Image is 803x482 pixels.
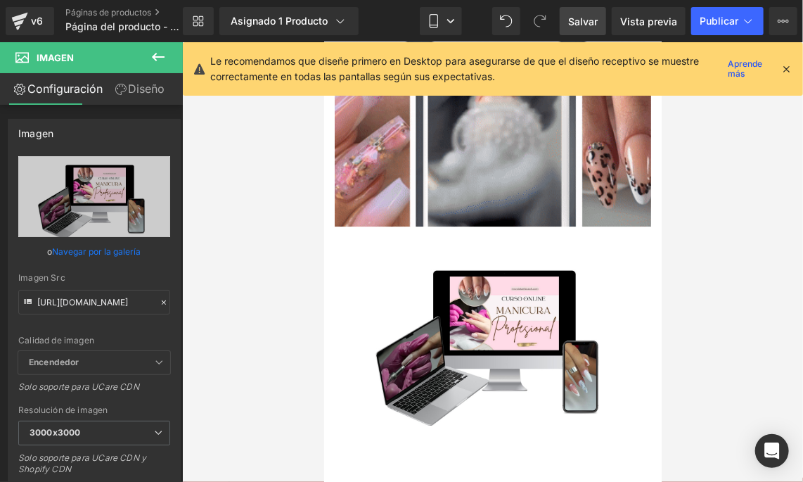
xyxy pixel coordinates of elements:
font: Configuración [27,82,103,96]
span: Salvar [568,14,598,29]
a: Navegar por la galería [53,239,141,264]
button: Publicar [691,7,764,35]
font: Diseño [129,82,165,96]
div: Abra Intercom Messenger [755,434,789,468]
div: Imagen [18,120,53,139]
a: Aprende más [723,61,769,77]
span: Página del producto - [DATE] 11:38:37 [65,21,179,32]
a: Vista previa [612,7,686,35]
a: Páginas de productos [65,7,206,18]
button: Undo [492,7,520,35]
input: Enlace [18,290,170,315]
a: Diseño [94,73,186,105]
a: v6 [6,7,54,35]
font: o [48,246,53,257]
b: Encendedor [29,357,79,367]
button: Redo [526,7,554,35]
button: More [769,7,797,35]
div: Resolución de imagen [18,405,170,415]
div: v6 [28,12,46,30]
span: Imagen [37,52,74,63]
font: Le recomendamos que diseñe primero en Desktop para asegurarse de que el diseño receptivo se muest... [210,55,699,82]
div: Calidad de imagen [18,336,170,345]
div: Solo soporte para UCare CDN [18,381,170,402]
b: 3000x3000 [30,427,80,438]
span: Publicar [700,15,738,27]
div: Imagen Src [18,273,170,283]
a: New Library [183,7,214,35]
span: Vista previa [620,14,677,29]
font: Asignado 1 Producto [231,15,328,27]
